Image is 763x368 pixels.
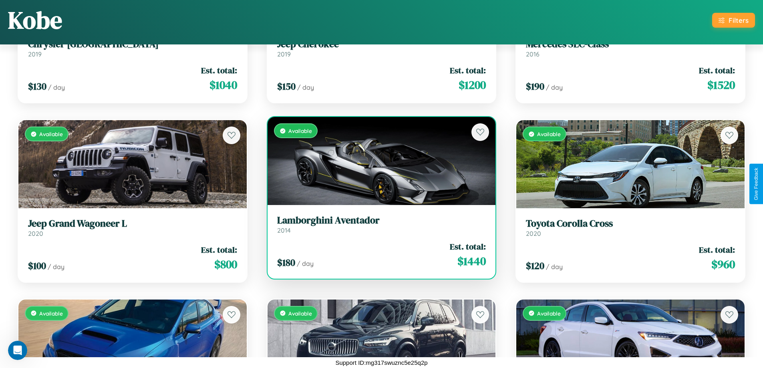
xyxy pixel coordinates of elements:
[48,263,64,271] span: / day
[28,50,42,58] span: 2019
[450,64,486,76] span: Est. total:
[277,38,486,50] h3: Jeep Cherokee
[288,127,312,134] span: Available
[457,253,486,269] span: $ 1440
[48,83,65,91] span: / day
[277,226,291,234] span: 2014
[753,168,759,200] div: Give Feedback
[28,229,43,237] span: 2020
[526,50,540,58] span: 2016
[39,131,63,137] span: Available
[28,259,46,272] span: $ 100
[277,80,296,93] span: $ 150
[201,244,237,255] span: Est. total:
[209,77,237,93] span: $ 1040
[288,310,312,317] span: Available
[526,218,735,229] h3: Toyota Corolla Cross
[546,83,563,91] span: / day
[277,215,486,226] h3: Lamborghini Aventador
[28,218,237,229] h3: Jeep Grand Wagoneer L
[450,241,486,252] span: Est. total:
[526,259,544,272] span: $ 120
[699,64,735,76] span: Est. total:
[8,341,27,360] iframe: Intercom live chat
[277,50,291,58] span: 2019
[201,64,237,76] span: Est. total:
[28,80,46,93] span: $ 130
[526,80,544,93] span: $ 190
[8,4,62,36] h1: Kobe
[277,38,486,58] a: Jeep Cherokee2019
[28,38,237,50] h3: Chrysler [GEOGRAPHIC_DATA]
[537,131,561,137] span: Available
[729,16,749,24] div: Filters
[526,38,735,50] h3: Mercedes SLC-Class
[526,229,541,237] span: 2020
[28,218,237,237] a: Jeep Grand Wagoneer L2020
[711,256,735,272] span: $ 960
[277,215,486,234] a: Lamborghini Aventador2014
[335,357,427,368] p: Support ID: mg317swuznc5e25q2p
[297,83,314,91] span: / day
[546,263,563,271] span: / day
[28,38,237,58] a: Chrysler [GEOGRAPHIC_DATA]2019
[526,38,735,58] a: Mercedes SLC-Class2016
[297,259,314,267] span: / day
[699,244,735,255] span: Est. total:
[707,77,735,93] span: $ 1520
[537,310,561,317] span: Available
[712,13,755,28] button: Filters
[526,218,735,237] a: Toyota Corolla Cross2020
[277,256,295,269] span: $ 180
[39,310,63,317] span: Available
[214,256,237,272] span: $ 800
[459,77,486,93] span: $ 1200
